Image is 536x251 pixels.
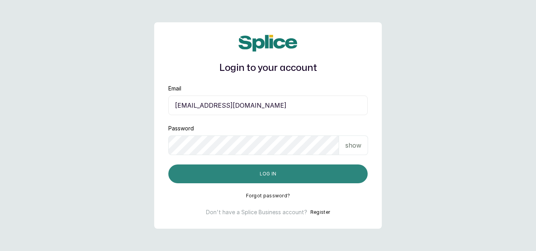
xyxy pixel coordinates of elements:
[168,96,368,115] input: email@acme.com
[168,61,368,75] h1: Login to your account
[206,208,307,216] p: Don't have a Splice Business account?
[246,193,290,199] button: Forgot password?
[168,85,181,92] label: Email
[310,208,330,216] button: Register
[168,164,368,183] button: Log in
[345,141,361,150] p: show
[168,125,194,132] label: Password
